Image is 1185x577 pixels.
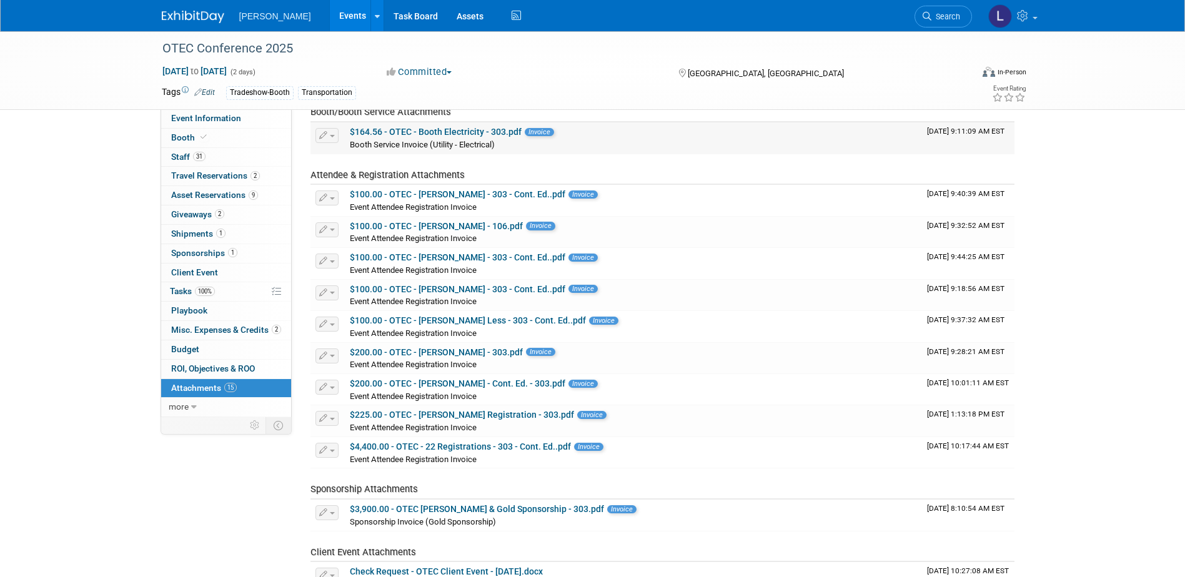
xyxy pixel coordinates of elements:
[298,86,356,99] div: Transportation
[350,252,565,262] a: $100.00 - OTEC - [PERSON_NAME] - 303 - Cont. Ed..pdf
[688,69,844,78] span: [GEOGRAPHIC_DATA], [GEOGRAPHIC_DATA]
[161,379,291,398] a: Attachments15
[525,128,554,136] span: Invoice
[350,265,477,275] span: Event Attendee Registration Invoice
[162,86,215,100] td: Tags
[927,378,1009,387] span: Upload Timestamp
[350,284,565,294] a: $100.00 - OTEC - [PERSON_NAME] - 303 - Cont. Ed..pdf
[922,500,1014,531] td: Upload Timestamp
[927,410,1004,418] span: Upload Timestamp
[382,66,457,79] button: Committed
[350,392,477,401] span: Event Attendee Registration Invoice
[201,134,207,141] i: Booth reservation complete
[927,347,1004,356] span: Upload Timestamp
[171,132,209,142] span: Booth
[171,344,199,354] span: Budget
[988,4,1012,28] img: Lindsey Wolanczyk
[927,189,1004,198] span: Upload Timestamp
[162,11,224,23] img: ExhibitDay
[171,152,206,162] span: Staff
[310,169,465,180] span: Attendee & Registration Attachments
[171,305,207,315] span: Playbook
[915,6,972,27] a: Search
[171,170,260,180] span: Travel Reservations
[922,185,1014,216] td: Upload Timestamp
[195,287,215,296] span: 100%
[607,505,637,513] span: Invoice
[161,282,291,301] a: Tasks100%
[922,248,1014,279] td: Upload Timestamp
[898,65,1027,84] div: Event Format
[161,167,291,185] a: Travel Reservations2
[350,441,571,451] a: $4,400.00 - OTEC - 22 Registrations - 303 - Cont. Ed..pdf
[161,244,291,263] a: Sponsorships1
[526,348,555,356] span: Invoice
[922,217,1014,248] td: Upload Timestamp
[193,152,206,161] span: 31
[171,325,281,335] span: Misc. Expenses & Credits
[244,417,266,433] td: Personalize Event Tab Strip
[922,343,1014,374] td: Upload Timestamp
[161,186,291,205] a: Asset Reservations9
[161,148,291,167] a: Staff31
[350,328,477,338] span: Event Attendee Registration Invoice
[171,267,218,277] span: Client Event
[350,127,522,137] a: $164.56 - OTEC - Booth Electricity - 303.pdf
[574,443,603,451] span: Invoice
[350,202,477,212] span: Event Attendee Registration Invoice
[161,302,291,320] a: Playbook
[350,517,496,526] span: Sponsorship Invoice (Gold Sponsorship)
[250,171,260,180] span: 2
[171,363,255,373] span: ROI, Objectives & ROO
[568,285,598,293] span: Invoice
[161,205,291,224] a: Giveaways2
[171,383,237,393] span: Attachments
[216,229,226,238] span: 1
[161,398,291,417] a: more
[350,423,477,432] span: Event Attendee Registration Invoice
[161,129,291,147] a: Booth
[983,67,995,77] img: Format-Inperson.png
[161,109,291,128] a: Event Information
[922,311,1014,342] td: Upload Timestamp
[272,325,281,334] span: 2
[350,455,477,464] span: Event Attendee Registration Invoice
[161,340,291,359] a: Budget
[577,411,607,419] span: Invoice
[226,86,294,99] div: Tradeshow-Booth
[927,127,1004,136] span: Upload Timestamp
[350,360,477,369] span: Event Attendee Registration Invoice
[589,317,618,325] span: Invoice
[350,140,495,149] span: Booth Service Invoice (Utility - Electrical)
[350,234,477,243] span: Event Attendee Registration Invoice
[927,315,1004,324] span: Upload Timestamp
[350,297,477,306] span: Event Attendee Registration Invoice
[224,383,237,392] span: 15
[922,374,1014,405] td: Upload Timestamp
[568,190,598,199] span: Invoice
[922,405,1014,436] td: Upload Timestamp
[350,410,574,420] a: $225.00 - OTEC - [PERSON_NAME] Registration - 303.pdf
[350,504,604,514] a: $3,900.00 - OTEC [PERSON_NAME] & Gold Sponsorship - 303.pdf
[171,248,237,258] span: Sponsorships
[350,347,523,357] a: $200.00 - OTEC - [PERSON_NAME] - 303.pdf
[927,252,1004,261] span: Upload Timestamp
[229,68,255,76] span: (2 days)
[310,546,416,558] span: Client Event Attachments
[161,360,291,378] a: ROI, Objectives & ROO
[161,264,291,282] a: Client Event
[171,229,226,239] span: Shipments
[171,190,258,200] span: Asset Reservations
[158,37,953,60] div: OTEC Conference 2025
[215,209,224,219] span: 2
[927,284,1004,293] span: Upload Timestamp
[350,221,523,231] a: $100.00 - OTEC - [PERSON_NAME] - 106.pdf
[161,321,291,340] a: Misc. Expenses & Credits2
[922,122,1014,154] td: Upload Timestamp
[992,86,1026,92] div: Event Rating
[568,254,598,262] span: Invoice
[350,189,565,199] a: $100.00 - OTEC - [PERSON_NAME] - 303 - Cont. Ed..pdf
[350,566,543,576] a: Check Request - OTEC Client Event - [DATE].docx
[927,504,1004,513] span: Upload Timestamp
[350,315,586,325] a: $100.00 - OTEC - [PERSON_NAME] Less - 303 - Cont. Ed..pdf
